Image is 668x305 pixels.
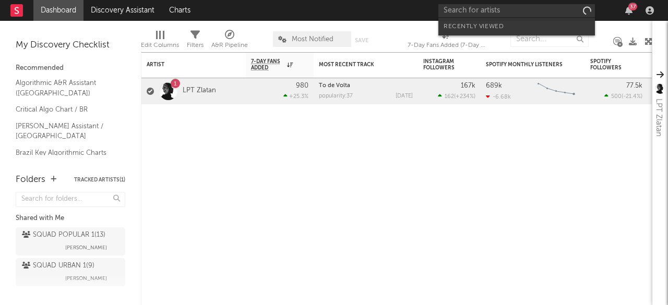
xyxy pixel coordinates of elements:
span: [PERSON_NAME] [65,241,107,254]
span: 500 [611,94,622,100]
div: My Discovery Checklist [16,39,125,52]
span: -21.4 % [623,94,641,100]
div: ( ) [604,93,642,100]
a: [PERSON_NAME] Assistant / [GEOGRAPHIC_DATA] [16,120,115,142]
div: +25.3 % [283,93,308,100]
div: SQUAD URBAN 1 ( 9 ) [22,260,94,272]
a: Brazil Key Algorithmic Charts [16,147,115,158]
div: Most Recent Track [319,62,397,68]
button: Save [355,38,368,43]
div: Spotify Monthly Listeners [486,62,564,68]
div: 167k [461,82,475,89]
div: popularity: 37 [319,93,353,99]
div: A&R Pipeline [211,26,248,56]
div: ( ) [438,93,475,100]
div: SQUAD POPULAR 1 ( 13 ) [22,229,105,241]
input: Search for folders... [16,192,125,207]
span: Most Notified [292,36,333,43]
a: SQUAD POPULAR 1(13)[PERSON_NAME] [16,227,125,255]
div: Artist [147,62,225,68]
div: A&R Pipeline [211,39,248,52]
div: Instagram Followers [423,58,460,71]
div: Shared with Me [16,212,125,225]
div: Edit Columns [141,39,179,52]
button: 37 [625,6,633,15]
span: 162 [445,94,454,100]
span: +234 % [456,94,474,100]
div: 7-Day Fans Added (7-Day Fans Added) [408,26,486,56]
a: LPT Zlatan [183,87,216,95]
div: Recently Viewed [444,20,590,33]
button: Tracked Artists(1) [74,177,125,182]
div: 77.5k [626,82,642,89]
div: LPT Zlatan [652,99,665,137]
div: Folders [16,174,45,186]
div: Edit Columns [141,26,179,56]
a: Critical Algo Chart / BR [16,104,115,115]
div: Filters [187,39,204,52]
div: 689k [486,82,502,89]
span: 7-Day Fans Added [251,58,284,71]
a: Algorithmic A&R Assistant ([GEOGRAPHIC_DATA]) [16,77,115,99]
div: Spotify Followers [590,58,627,71]
svg: Chart title [533,78,580,104]
input: Search... [510,31,589,47]
a: SQUAD URBAN 1(9)[PERSON_NAME] [16,258,125,286]
div: Recommended [16,62,125,75]
div: -6.68k [486,93,511,100]
input: Search for artists [438,4,595,17]
div: To de Volta [319,83,413,89]
div: 7-Day Fans Added (7-Day Fans Added) [408,39,486,52]
div: [DATE] [396,93,413,99]
a: To de Volta [319,83,350,89]
div: 37 [628,3,637,10]
div: 980 [296,82,308,89]
span: [PERSON_NAME] [65,272,107,285]
div: Filters [187,26,204,56]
